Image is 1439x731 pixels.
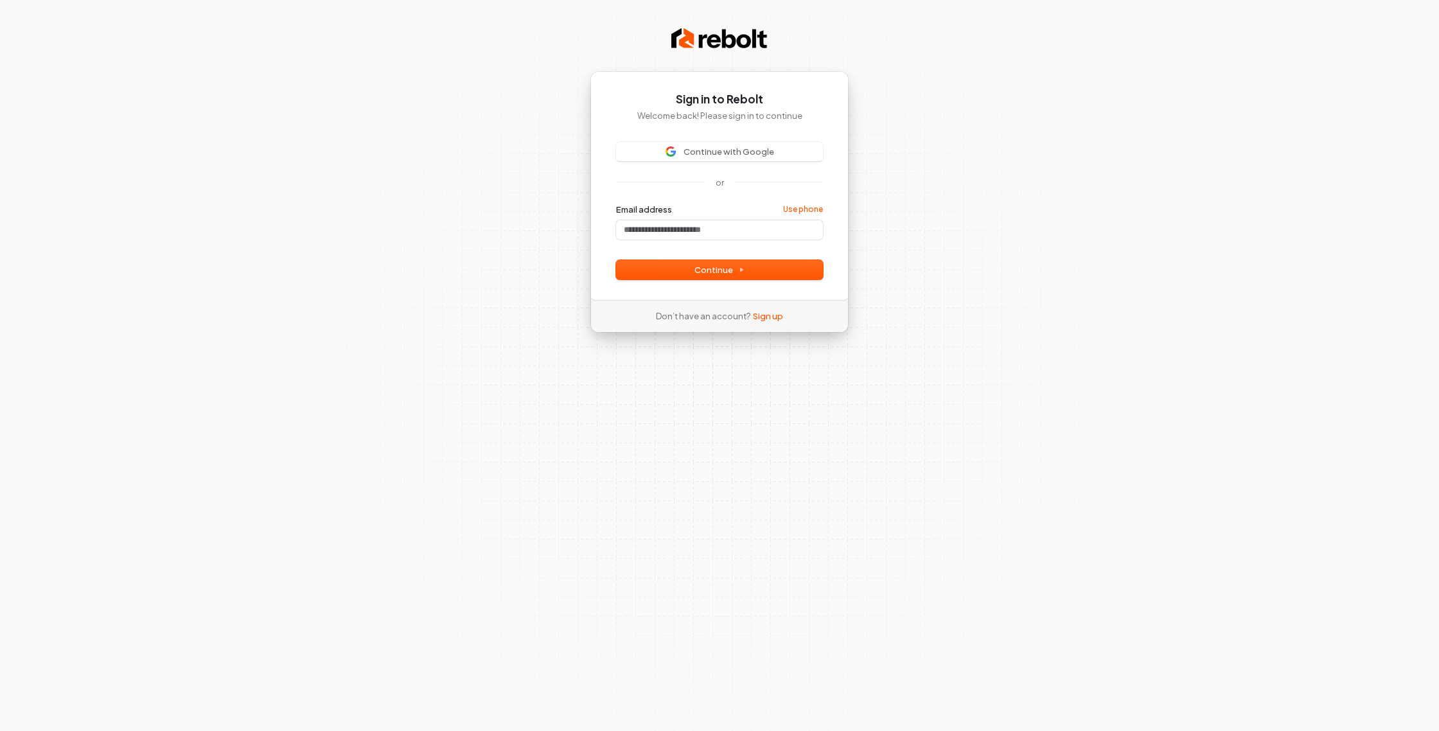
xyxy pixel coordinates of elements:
h1: Sign in to Rebolt [616,92,823,107]
p: Welcome back! Please sign in to continue [616,110,823,121]
button: Sign in with GoogleContinue with Google [616,142,823,161]
span: Don’t have an account? [656,310,750,322]
span: Continue [694,264,745,276]
span: Continue with Google [684,146,774,157]
a: Use phone [783,204,823,215]
img: Rebolt Logo [671,26,768,51]
button: Continue [616,260,823,279]
p: or [716,177,724,188]
a: Sign up [753,310,783,322]
label: Email address [616,204,672,215]
img: Sign in with Google [666,146,676,157]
